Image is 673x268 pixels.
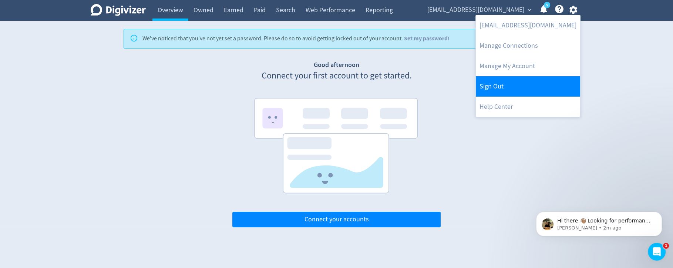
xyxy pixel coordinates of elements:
a: [EMAIL_ADDRESS][DOMAIN_NAME] [476,15,580,36]
iframe: Intercom live chat [648,243,666,261]
a: Log out [476,76,580,97]
a: Manage My Account [476,56,580,76]
iframe: Intercom notifications message [525,196,673,248]
span: 1 [663,243,669,249]
a: Help Center [476,97,580,117]
a: Manage Connections [476,36,580,56]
